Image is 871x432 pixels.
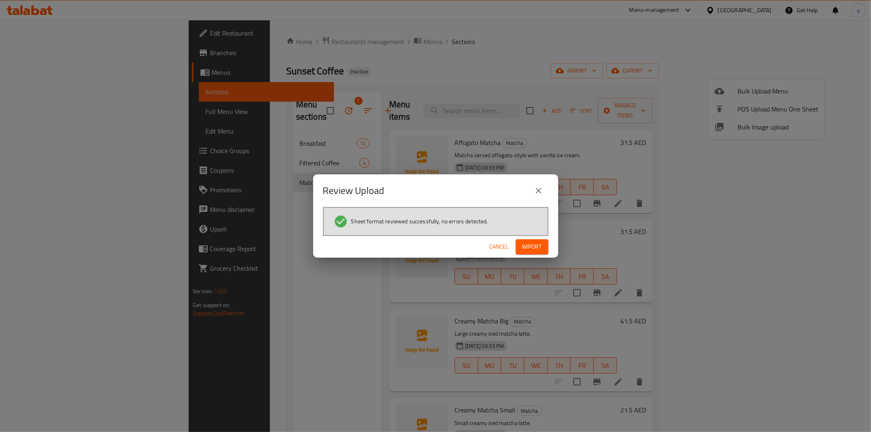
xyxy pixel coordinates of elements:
[522,242,542,252] span: Import
[529,181,548,200] button: close
[486,239,512,254] button: Cancel
[323,184,385,197] h2: Review Upload
[351,217,488,225] span: Sheet format reviewed successfully, no errors detected.
[516,239,548,254] button: Import
[490,242,509,252] span: Cancel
